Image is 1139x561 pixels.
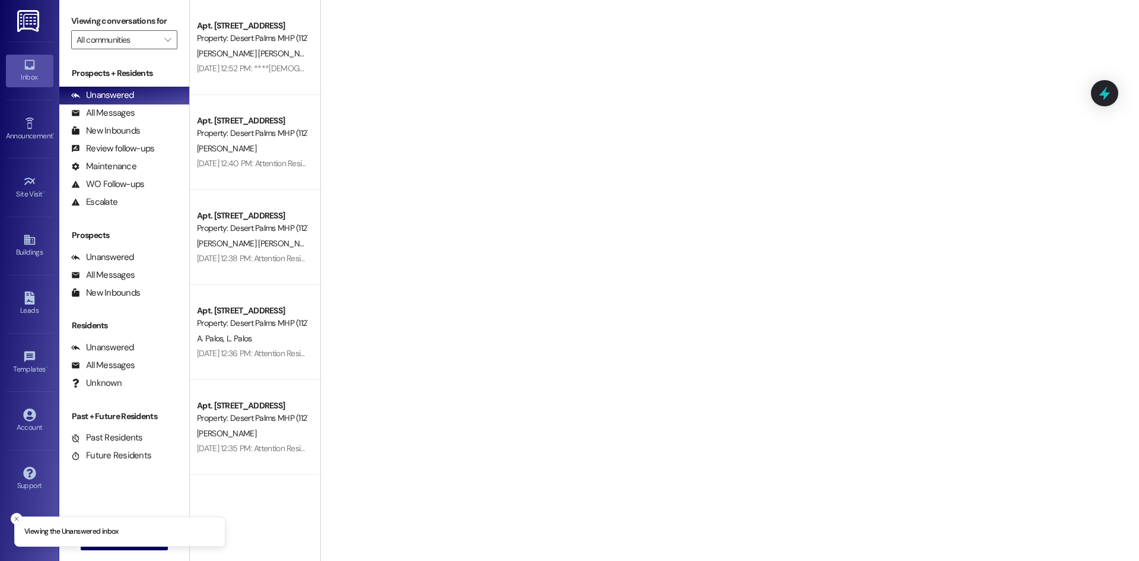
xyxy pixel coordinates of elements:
div: WO Follow-ups [71,178,144,191]
label: Viewing conversations for [71,12,177,30]
div: Apt. [STREET_ADDRESS] [197,20,307,32]
div: All Messages [71,359,135,372]
img: ResiDesk Logo [17,10,42,32]
div: Unanswered [71,251,134,264]
div: Unanswered [71,341,134,354]
div: Future Residents [71,449,151,462]
div: Property: Desert Palms MHP (1127) [197,412,307,424]
button: Close toast [11,513,23,525]
div: Property: Desert Palms MHP (1127) [197,32,307,45]
span: [PERSON_NAME] [197,143,256,154]
a: Site Visit • [6,172,53,204]
p: Viewing the Unanswered inbox [24,527,119,537]
div: Residents [59,319,189,332]
div: New Inbounds [71,125,140,137]
div: Escalate [71,196,117,208]
a: Inbox [6,55,53,87]
div: Unanswered [71,89,134,102]
div: Unknown [71,377,122,389]
span: • [46,363,47,372]
div: Prospects + Residents [59,67,189,80]
span: [PERSON_NAME] [197,428,256,439]
div: New Inbounds [71,287,140,299]
div: Apt. [STREET_ADDRESS] [197,400,307,412]
div: Apt. [STREET_ADDRESS] [197,305,307,317]
div: Past + Future Residents [59,410,189,423]
div: Apt. [STREET_ADDRESS] [197,210,307,222]
div: Maintenance [71,160,136,173]
input: All communities [77,30,158,49]
i:  [164,35,171,45]
span: [PERSON_NAME] [PERSON_NAME] [197,48,321,59]
span: • [43,188,44,196]
a: Leads [6,288,53,320]
a: Templates • [6,347,53,379]
div: Property: Desert Palms MHP (1127) [197,222,307,234]
span: [PERSON_NAME] [PERSON_NAME] [197,238,317,249]
div: Property: Desert Palms MHP (1127) [197,317,307,329]
a: Account [6,405,53,437]
span: A. Palos [197,333,227,344]
div: Prospects [59,229,189,242]
div: Review follow-ups [71,142,154,155]
div: Property: Desert Palms MHP (1127) [197,127,307,140]
span: • [53,130,55,138]
span: L. Palos [227,333,252,344]
div: All Messages [71,269,135,281]
a: Buildings [6,230,53,262]
div: All Messages [71,107,135,119]
div: Apt. [STREET_ADDRESS] [197,115,307,127]
a: Support [6,463,53,495]
div: Past Residents [71,432,143,444]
